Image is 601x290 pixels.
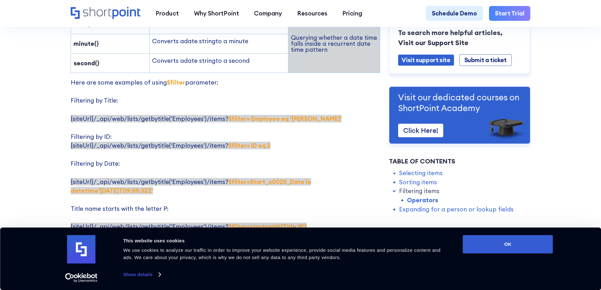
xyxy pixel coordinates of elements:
[167,79,185,86] strong: $filter
[228,142,270,149] strong: $filter= ID eq 2
[389,157,530,166] div: Table of Contents
[184,57,215,64] span: date string
[71,142,270,149] span: {siteUrl}/_api/web/lists/getbytitle('Employees')/items?
[399,169,443,178] a: Selecting items
[54,273,109,282] a: Usercentrics Cookiebot - opens in a new window
[123,270,161,279] a: Show details
[398,27,521,48] p: To search more helpful articles, Visit our Support Site
[399,177,437,186] a: Sorting items
[398,123,443,137] a: Click Here!
[194,9,239,18] div: Why ShortPoint
[335,6,370,21] a: Pricing
[186,6,247,21] a: Why ShortPoint
[342,9,362,18] div: Pricing
[489,6,530,21] a: Start Trial
[71,178,311,195] span: {siteUrl}/_api/web/lists/getbytitle('Employees')/items?
[67,235,96,263] img: logo
[290,6,335,21] a: Resources
[407,196,438,205] a: Operators
[74,40,99,47] strong: minute()
[228,223,307,230] strong: $filter=startswith(Title,‘P’)
[297,9,327,18] div: Resources
[74,59,99,67] strong: second()
[156,9,179,18] div: Product
[152,37,286,46] p: Converts a to a minute
[71,223,307,230] span: {siteUrl}/_api/web/lists/getbytitle('Employees')/items?
[398,92,521,113] p: Visit our dedicated courses on ShortPoint Academy
[288,15,380,73] td: Querying whether a date time falls inside a recurrent date time pattern
[399,204,514,214] a: Expanding for a person or lookup fields
[228,115,342,122] strong: $filter= Employee eq ‘[PERSON_NAME]'
[184,37,215,45] span: date string
[123,247,441,260] span: We use cookies to analyze our traffic in order to improve your website experience, provide social...
[123,237,449,245] div: This website uses cookies
[399,186,439,196] a: Filtering items
[71,7,140,20] a: Home
[71,115,342,122] span: {siteUrl}/_api/web/lists/getbytitle('Employees')/items?
[426,6,483,21] a: Schedule Demo
[246,6,290,21] a: Company
[463,235,553,253] button: OK
[148,6,186,21] a: Product
[398,54,454,65] a: Visit support site
[459,54,512,66] a: Submit a ticket
[152,56,286,65] p: Converts a to a second
[254,9,282,18] div: Company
